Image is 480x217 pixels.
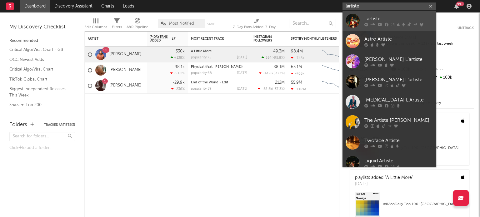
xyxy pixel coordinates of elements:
div: 212M [275,81,285,85]
span: 7-Day Fans Added [150,35,170,42]
div: 55.9M [291,81,302,85]
div: 65.1M [291,65,302,69]
a: Critical Algo/Viral Chart [9,66,69,73]
div: Recommended [9,37,75,45]
div: Edit Columns [84,16,107,34]
button: Tracked Artists(3) [44,123,75,126]
a: OCC Newest Adds [9,56,69,63]
div: Astro Artiste [364,35,433,43]
span: 554 [266,56,272,60]
button: Save [207,22,215,26]
div: A&R Pipeline [127,23,148,31]
div: popularity: 59 [191,87,212,91]
div: Lartiste [364,15,433,22]
span: Most Notified [169,22,194,26]
div: Spotify Monthly Listeners [291,37,338,41]
div: 330k [176,49,185,53]
div: -5.62 % [170,71,185,75]
div: [DATE] [237,56,247,59]
div: 49.3M [273,49,285,53]
a: Liquid Artiste [342,153,436,173]
a: [PERSON_NAME] L'artiste [342,72,436,92]
div: Instagram Followers [253,35,275,42]
div: A Little More [191,50,247,53]
div: popularity: 75 [191,56,211,59]
div: Filters [112,16,122,34]
a: Lartiste [342,11,436,31]
input: Search for artists [342,2,436,10]
a: [PERSON_NAME] [109,83,142,88]
a: Critical Algo/Viral Chart - GB [9,46,69,53]
a: The Artiste [PERSON_NAME] [342,112,436,132]
a: [PERSON_NAME] L'artiste [342,51,436,72]
div: 88.1M [273,65,285,69]
div: +138 % [171,56,185,60]
div: [PERSON_NAME] L'artiste [364,76,433,83]
div: The Artiste [PERSON_NAME] [364,116,433,124]
input: Search... [289,19,336,28]
div: Physical (feat. Troye Sivan) [191,65,247,69]
a: [PERSON_NAME] [109,67,142,73]
div: Click to add a folder. [9,144,75,152]
div: -745k [291,56,304,60]
a: [MEDICAL_DATA] L'Artiste [342,92,436,112]
div: 98.4M [291,49,303,53]
div: [MEDICAL_DATA] L'Artiste [364,96,433,104]
button: 99+ [454,4,459,9]
div: Most Recent Track [191,37,238,41]
div: Folders [9,121,27,129]
div: [DATE] [237,87,247,91]
div: End of the World - Edit [191,81,247,84]
div: [PERSON_NAME] L'artiste [364,56,433,63]
div: -29.9k [172,81,185,85]
input: Search for folders... [9,132,75,141]
div: Liquid Artiste [364,157,433,165]
div: ( ) [259,71,285,75]
div: [DATE] [355,181,413,187]
div: popularity: 68 [191,72,212,75]
span: -41.8k [263,72,273,75]
div: 98.1k [175,65,185,69]
a: Physical (feat. [PERSON_NAME]) [191,65,242,69]
span: -37.3 % [273,87,284,91]
div: 7-Day Fans Added (7-Day Fans Added) [233,23,280,31]
div: 7-Day Fans Added (7-Day Fans Added) [233,16,280,34]
div: My Discovery Checklist [9,23,75,31]
a: Twoface Artiste [342,132,436,153]
a: [PERSON_NAME] [109,52,142,57]
a: End of the World - Edit [191,81,228,84]
div: -- [432,66,474,74]
span: -177 % [274,72,284,75]
div: ( ) [262,56,285,60]
div: A&R Pipeline [127,16,148,34]
div: playlists added [355,175,413,181]
a: Astro Artiste [342,31,436,51]
a: Shazam Top 200 [9,101,69,108]
button: Untrack [457,25,474,31]
div: ( ) [258,87,285,91]
a: A Little More [191,50,212,53]
div: Artist [88,37,135,41]
svg: Chart title [319,78,347,94]
a: TikTok Global Chart [9,76,69,83]
div: Twoface Artiste [364,137,433,144]
svg: Chart title [319,47,347,62]
div: -705k [291,72,304,76]
div: 99 + [456,2,464,6]
div: Filters [112,23,122,31]
a: Biggest Independent Releases This Week [9,86,69,98]
div: Edit Columns [84,23,107,31]
div: [DATE] [237,72,247,75]
svg: Chart title [319,62,347,78]
span: -95.8 % [272,56,284,60]
a: "A Little More" [385,175,413,180]
div: # 82 on Daily Top 100: [GEOGRAPHIC_DATA] [383,200,464,208]
div: 100k [432,74,474,82]
span: -58.5k [262,87,272,91]
div: -236 % [171,87,185,91]
div: -1.02M [291,87,306,91]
